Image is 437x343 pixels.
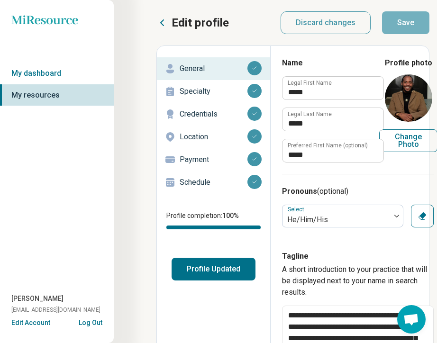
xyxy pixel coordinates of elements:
[288,206,306,213] label: Select
[288,111,332,117] label: Legal Last Name
[385,74,432,122] img: avatar image
[156,15,229,30] button: Edit profile
[382,11,429,34] button: Save
[11,294,64,304] span: [PERSON_NAME]
[288,80,332,86] label: Legal First Name
[11,318,50,328] button: Edit Account
[317,187,348,196] span: (optional)
[157,148,270,171] a: Payment
[157,57,270,80] a: General
[79,318,102,325] button: Log Out
[287,214,386,226] div: He/Him/His
[282,186,434,197] h3: Pronouns
[281,11,371,34] button: Discard changes
[282,57,383,69] h3: Name
[180,131,247,143] p: Location
[180,63,247,74] p: General
[397,305,426,334] div: Open chat
[180,86,247,97] p: Specialty
[180,177,247,188] p: Schedule
[180,108,247,120] p: Credentials
[157,126,270,148] a: Location
[385,57,432,69] legend: Profile photo
[157,80,270,103] a: Specialty
[11,306,100,314] span: [EMAIL_ADDRESS][DOMAIN_NAME]
[222,212,239,219] span: 100 %
[172,15,229,30] p: Edit profile
[172,258,255,280] button: Profile Updated
[157,205,270,235] div: Profile completion:
[288,143,368,148] label: Preferred First Name (optional)
[166,226,261,229] div: Profile completion
[157,171,270,194] a: Schedule
[282,251,434,262] h3: Tagline
[282,264,434,298] p: A short introduction to your practice that will be displayed next to your name in search results.
[180,154,247,165] p: Payment
[157,103,270,126] a: Credentials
